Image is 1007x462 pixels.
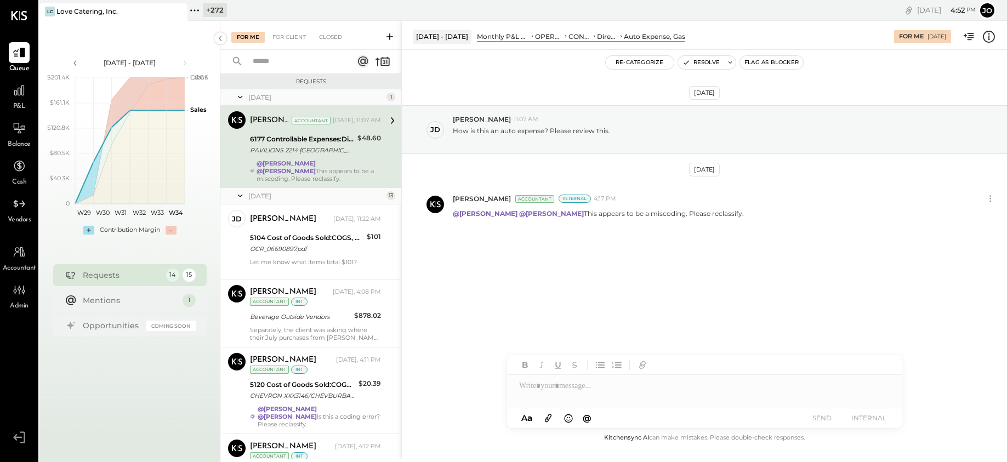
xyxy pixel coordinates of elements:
div: OCR_06690897.pdf [250,243,363,254]
div: JD [232,214,242,224]
div: 13 [386,191,395,200]
button: Jo [978,2,996,19]
a: Accountant [1,242,38,273]
button: Unordered List [593,358,607,372]
div: Accountant [250,452,289,460]
div: 14 [166,269,179,282]
a: Balance [1,118,38,150]
button: Italic [534,358,549,372]
strong: @[PERSON_NAME] [258,413,317,420]
button: @ [579,411,595,425]
div: - [166,226,177,235]
button: Add URL [635,358,650,372]
div: For Me [899,32,924,41]
div: [PERSON_NAME] [250,441,316,452]
text: Sales [190,106,207,113]
span: Admin [10,301,29,311]
div: + [83,226,94,235]
div: [DATE], 4:12 PM [335,442,381,451]
text: W31 [115,209,127,216]
div: Coming Soon [146,321,196,331]
div: Accountant [250,366,289,374]
a: Queue [1,42,38,74]
span: [PERSON_NAME] [453,194,511,203]
strong: @[PERSON_NAME] [258,405,317,413]
div: [PERSON_NAME] [250,287,316,298]
div: CONTROLLABLE EXPENSES [568,32,591,41]
span: @ [583,413,591,423]
div: Auto Expense, Gas [624,32,685,41]
div: Beverage Outside Vendors [250,311,351,322]
a: Cash [1,156,38,187]
div: JD [430,124,440,135]
button: Resolve [678,56,724,69]
div: [PERSON_NAME] [250,214,316,225]
strong: @[PERSON_NAME] [257,167,316,175]
div: 15 [183,269,196,282]
div: Let me know what items total $101? [250,258,381,266]
text: $201.4K [47,73,70,81]
div: $20.39 [359,378,381,389]
div: [DATE] [689,163,720,176]
div: [DATE] [248,93,384,102]
div: [DATE] [928,33,946,41]
div: [DATE] - [DATE] [83,58,177,67]
span: Vendors [8,215,31,225]
strong: @[PERSON_NAME] [519,209,584,218]
span: Queue [9,64,30,74]
div: Love Catering, Inc. [56,7,118,16]
text: W33 [151,209,164,216]
div: [PERSON_NAME] [250,115,289,126]
button: Bold [518,358,532,372]
div: copy link [903,4,914,16]
div: Requests [83,270,161,281]
div: $48.60 [357,133,381,144]
div: 1 [386,93,395,101]
text: 0 [66,199,70,207]
span: a [527,413,532,423]
div: [DATE] [917,5,976,15]
div: Contribution Margin [100,226,160,235]
div: Mentions [83,295,177,306]
div: Internal [559,195,591,203]
text: $80.5K [49,149,70,157]
span: Accountant [3,264,36,273]
span: [PERSON_NAME] [453,115,511,124]
div: [DATE], 11:07 AM [333,116,381,125]
text: $40.3K [49,174,70,182]
div: Opportunities [83,320,141,331]
button: Re-Categorize [606,56,674,69]
button: Strikethrough [567,358,582,372]
div: How is this an auto expense? Please review this. [453,126,610,135]
div: Requests [226,78,396,85]
div: [DATE], 4:08 PM [333,288,381,296]
div: PAVILIONS 2214 [GEOGRAPHIC_DATA][PERSON_NAME]-71091-22140023 [PHONE_NUMBER] PAVILIONS #2214 [GEOG... [250,145,354,156]
a: Vendors [1,193,38,225]
button: SEND [800,410,844,425]
button: INTERNAL [847,410,891,425]
div: [DATE] [248,191,384,201]
span: P&L [13,102,26,112]
div: OPERATING EXPENSES (EBITDA) [535,32,563,41]
strong: @[PERSON_NAME] [257,159,316,167]
div: [PERSON_NAME] [250,355,316,366]
text: $161.1K [50,99,70,106]
span: Cash [12,178,26,187]
text: W29 [77,209,91,216]
div: For Me [231,32,265,43]
div: [DATE], 4:11 PM [336,356,381,364]
text: Labor [190,73,207,81]
div: For Client [267,32,311,43]
div: Accountant [250,298,289,306]
div: int [291,452,308,460]
div: 1 [183,294,196,307]
button: Aa [518,412,536,424]
text: $120.8K [47,124,70,132]
p: This appears to be a miscoding. Please reclassify. [453,209,744,218]
strong: @[PERSON_NAME] [453,209,517,218]
div: + 272 [203,3,227,17]
a: Admin [1,280,38,311]
div: Accountant [292,117,331,124]
button: Flag as Blocker [740,56,803,69]
text: W32 [132,209,145,216]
